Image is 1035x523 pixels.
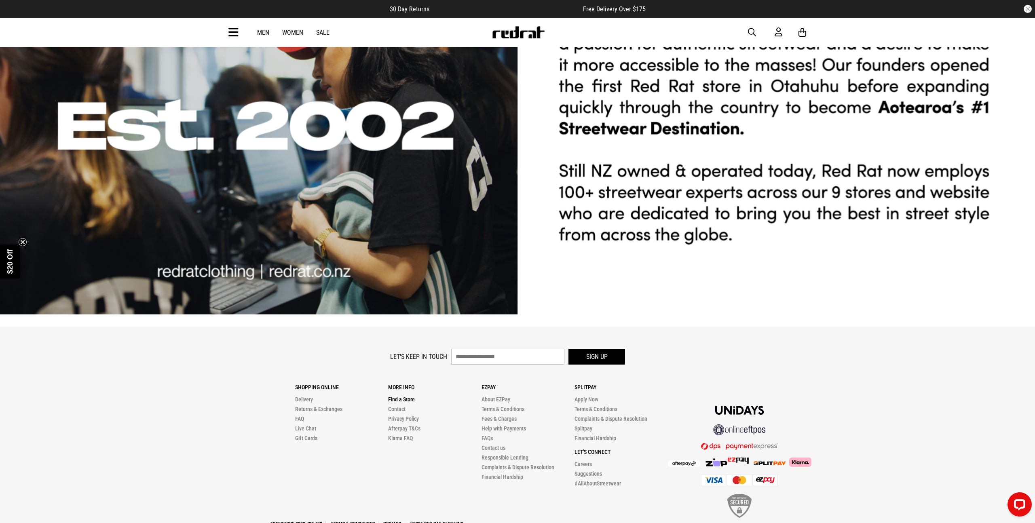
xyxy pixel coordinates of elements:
[492,26,545,38] img: Redrat logo
[388,396,415,403] a: Find a Store
[575,470,602,477] a: Suggestions
[482,406,524,412] a: Terms & Conditions
[388,425,420,432] a: Afterpay T&Cs
[295,406,342,412] a: Returns & Exchanges
[388,415,419,422] a: Privacy Policy
[482,384,575,390] p: Ezpay
[257,29,269,36] a: Men
[390,5,429,13] span: 30 Day Returns
[295,415,304,422] a: FAQ
[446,5,567,13] iframe: Customer reviews powered by Trustpilot
[705,458,728,466] img: Zip
[482,474,523,480] a: Financial Hardship
[482,464,554,470] a: Complaints & Dispute Resolution
[388,435,413,441] a: Klarna FAQ
[482,435,493,441] a: FAQs
[727,494,752,518] img: SSL
[295,384,388,390] p: Shopping Online
[575,461,592,467] a: Careers
[575,435,616,441] a: Financial Hardship
[568,349,625,365] button: Sign up
[19,238,27,246] button: Close teaser
[701,443,778,450] img: DPS
[6,249,14,274] span: $20 Off
[575,396,598,403] a: Apply Now
[701,474,778,486] img: Cards
[388,406,406,412] a: Contact
[482,425,526,432] a: Help with Payments
[575,415,647,422] a: Complaints & Dispute Resolution
[295,396,313,403] a: Delivery
[575,480,621,487] a: #AllAboutStreetwear
[668,460,700,467] img: Afterpay
[1001,489,1035,523] iframe: LiveChat chat widget
[388,384,481,390] p: More Info
[295,435,317,441] a: Gift Cards
[282,29,303,36] a: Women
[482,445,505,451] a: Contact us
[390,353,447,361] label: Let's keep in touch
[575,406,617,412] a: Terms & Conditions
[728,458,749,464] img: Splitpay
[482,454,528,461] a: Responsible Lending
[583,5,646,13] span: Free Delivery Over $175
[754,461,786,465] img: Splitpay
[316,29,330,36] a: Sale
[715,406,764,415] img: Unidays
[295,425,316,432] a: Live Chat
[482,396,510,403] a: About EZPay
[575,425,592,432] a: Splitpay
[713,424,766,435] img: online eftpos
[786,458,811,466] img: Klarna
[575,449,667,455] p: Let's Connect
[575,384,667,390] p: Splitpay
[482,415,517,422] a: Fees & Charges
